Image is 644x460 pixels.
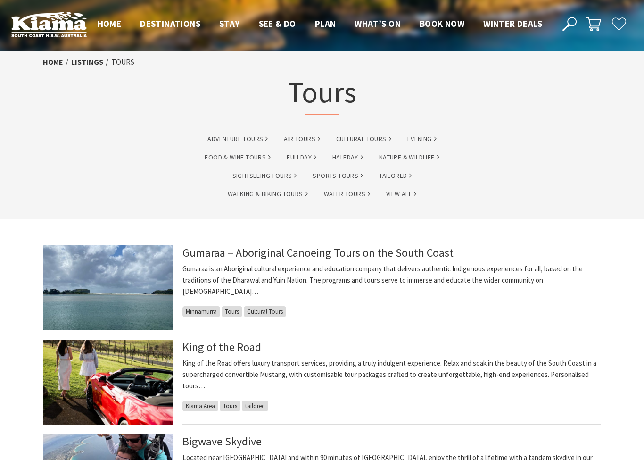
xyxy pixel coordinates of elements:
a: fullday [287,152,316,163]
p: Gumaraa is an Aboriginal cultural experience and education company that delivers authentic Indige... [182,263,601,297]
span: Winter Deals [483,18,542,29]
img: Kiama Logo [11,11,87,37]
a: listings [71,57,103,67]
li: Tours [111,56,134,68]
img: Minnamurra river gumaraa canoe tours [43,245,173,330]
a: Nature & Wildlife [379,152,439,163]
a: tailored [379,170,412,181]
a: Air Tours [284,134,320,144]
span: Minnamurra [182,306,220,317]
span: Cultural Tours [244,306,286,317]
a: Evening [407,134,437,144]
nav: Main Menu [88,17,552,32]
a: Adventure Tours [207,134,268,144]
span: tailored [242,401,268,411]
a: Sports Tours [313,170,363,181]
a: Food & Wine Tours [205,152,271,163]
span: Book now [420,18,464,29]
span: Stay [219,18,240,29]
span: See & Do [259,18,296,29]
span: Kiama Area [182,401,218,411]
a: View All [386,189,416,200]
a: Cultural Tours [336,134,391,144]
span: Tours [222,306,242,317]
span: Tours [220,401,240,411]
h1: Tours [288,73,356,115]
a: Bigwave Skydive [182,434,262,449]
a: Water Tours [324,189,370,200]
p: King of the Road offers luxury transport services, providing a truly indulgent experience. Relax ... [182,358,601,392]
a: halfday [332,152,363,163]
a: Walking & Biking Tours [228,189,308,200]
span: Plan [315,18,336,29]
span: Home [98,18,122,29]
a: Home [43,57,63,67]
a: Sightseeing Tours [232,170,297,181]
a: King of the Road [182,340,261,354]
a: Gumaraa – Aboriginal Canoeing Tours on the South Coast [182,245,454,260]
span: What’s On [355,18,401,29]
span: Destinations [140,18,200,29]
